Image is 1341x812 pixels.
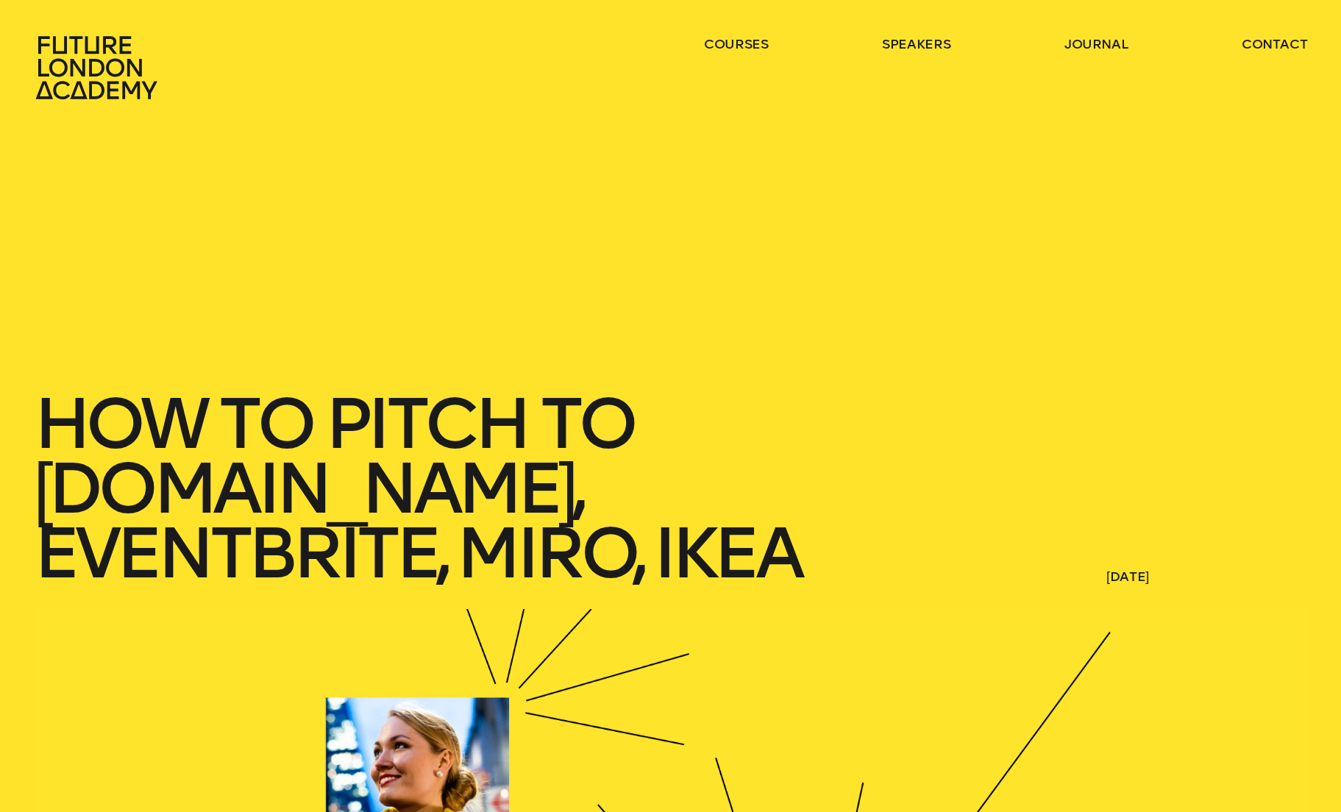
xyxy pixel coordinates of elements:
[1242,35,1308,53] a: contact
[1106,568,1307,585] span: [DATE]
[1064,35,1128,53] a: journal
[882,35,950,53] a: speakers
[704,35,769,53] a: courses
[34,391,972,585] h1: How to pitch to [DOMAIN_NAME], Eventbrite, Miro, IKEA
